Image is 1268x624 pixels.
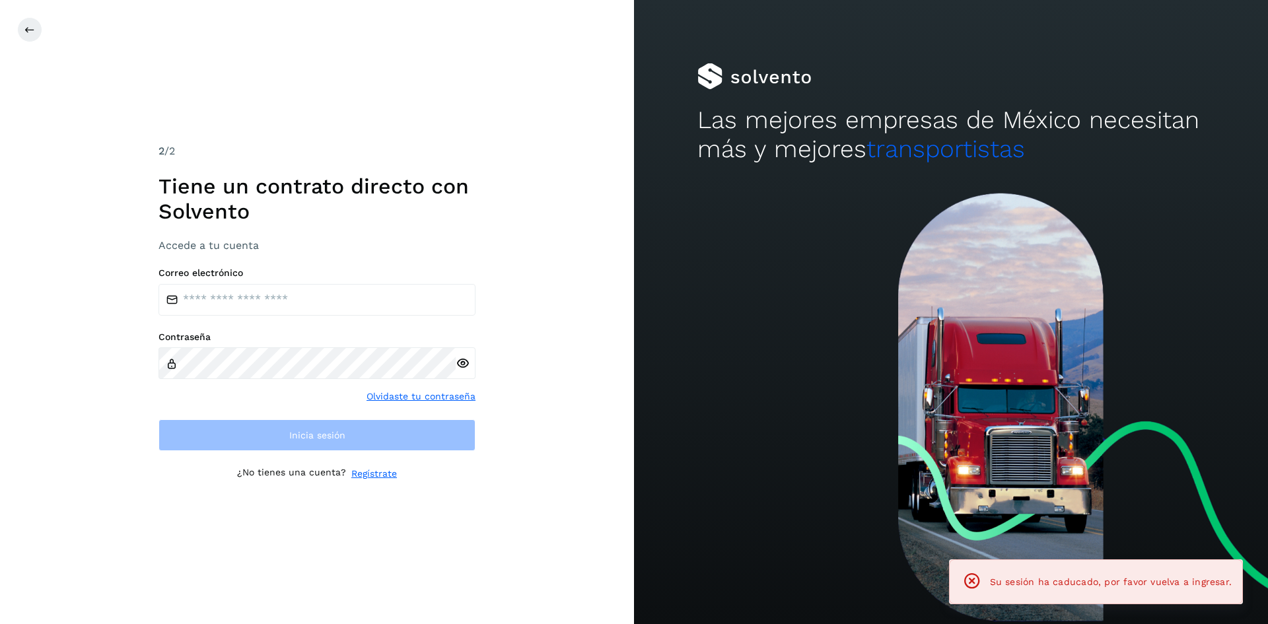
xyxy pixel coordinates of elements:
div: /2 [158,143,475,159]
a: Olvidaste tu contraseña [367,390,475,403]
button: Inicia sesión [158,419,475,451]
h3: Accede a tu cuenta [158,239,475,252]
span: transportistas [866,135,1025,163]
a: Regístrate [351,467,397,481]
span: 2 [158,145,164,157]
h1: Tiene un contrato directo con Solvento [158,174,475,225]
p: ¿No tienes una cuenta? [237,467,346,481]
h2: Las mejores empresas de México necesitan más y mejores [697,106,1205,164]
span: Inicia sesión [289,431,345,440]
label: Contraseña [158,331,475,343]
label: Correo electrónico [158,267,475,279]
span: Su sesión ha caducado, por favor vuelva a ingresar. [990,576,1232,587]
